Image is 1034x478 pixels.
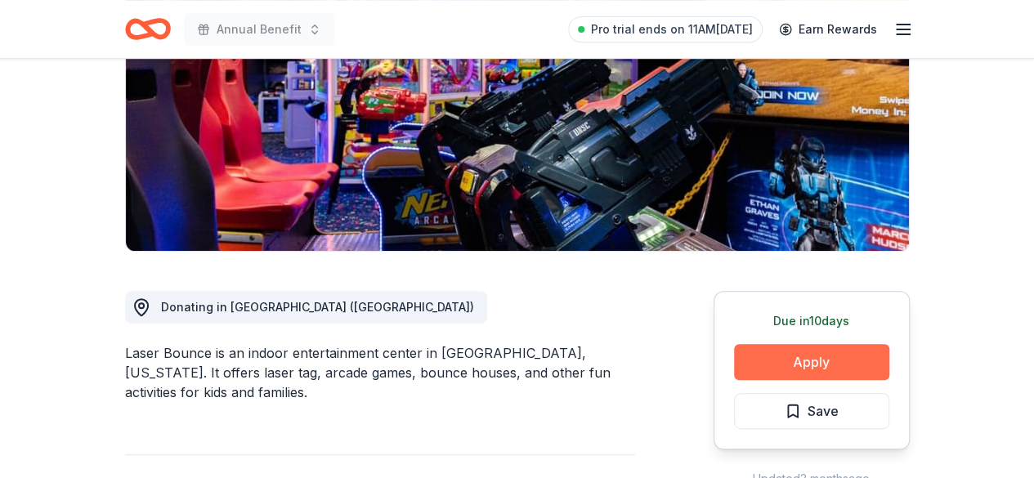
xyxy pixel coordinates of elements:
[125,10,171,48] a: Home
[734,344,889,380] button: Apply
[808,400,839,422] span: Save
[125,343,635,402] div: Laser Bounce is an indoor entertainment center in [GEOGRAPHIC_DATA], [US_STATE]. It offers laser ...
[184,13,334,46] button: Annual Benefit
[734,311,889,331] div: Due in 10 days
[769,15,887,44] a: Earn Rewards
[568,16,763,42] a: Pro trial ends on 11AM[DATE]
[591,20,753,39] span: Pro trial ends on 11AM[DATE]
[161,300,474,314] span: Donating in [GEOGRAPHIC_DATA] ([GEOGRAPHIC_DATA])
[734,393,889,429] button: Save
[217,20,302,39] span: Annual Benefit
